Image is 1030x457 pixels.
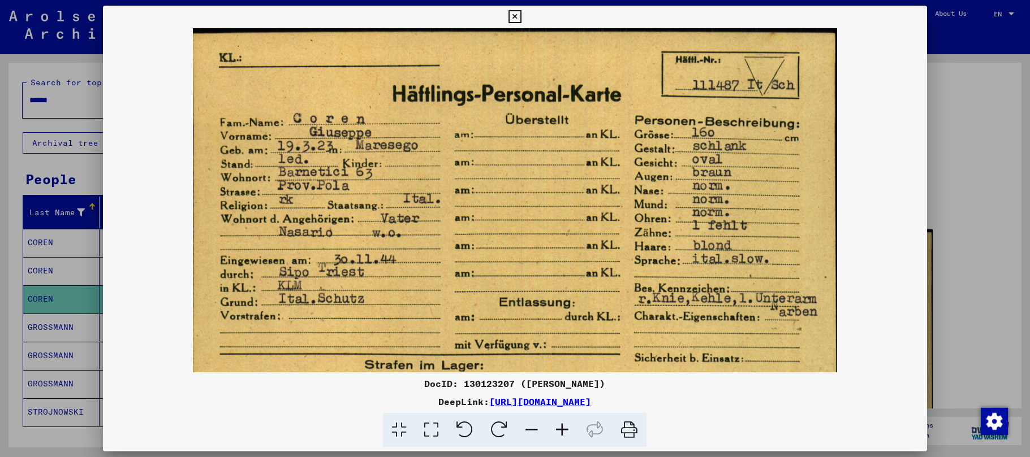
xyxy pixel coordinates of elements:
div: Change consent [980,407,1007,434]
img: Change consent [981,408,1008,435]
a: [URL][DOMAIN_NAME] [489,396,591,407]
div: DeepLink: [103,395,927,408]
div: DocID: 130123207 ([PERSON_NAME]) [103,377,927,390]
